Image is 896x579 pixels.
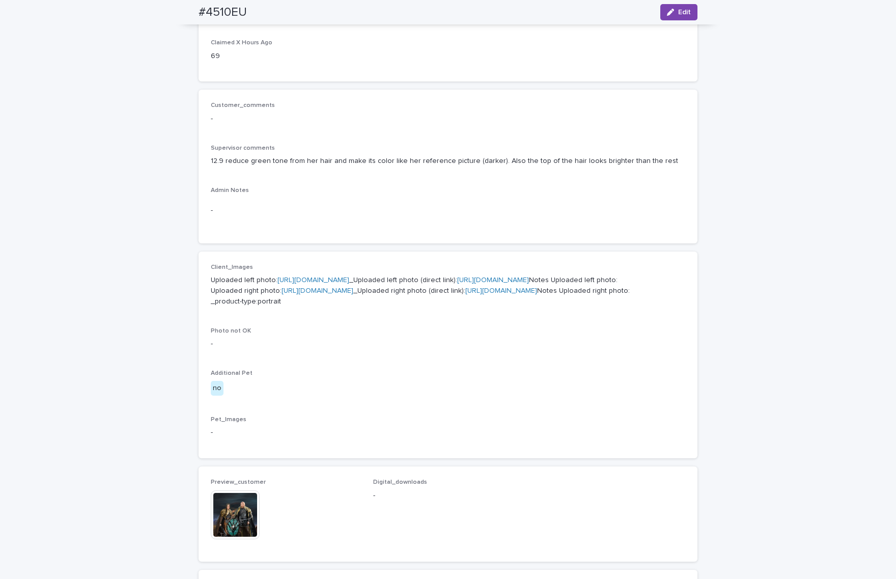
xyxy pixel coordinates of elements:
span: Preview_customer [211,479,266,485]
p: - [373,490,523,501]
p: - [211,427,685,438]
span: Client_Images [211,264,253,270]
p: 12.9 reduce green tone from her hair and make its color like her reference picture (darker). Also... [211,156,685,167]
a: [URL][DOMAIN_NAME] [282,287,353,294]
span: Digital_downloads [373,479,427,485]
span: Claimed X Hours Ago [211,40,272,46]
a: [URL][DOMAIN_NAME] [457,277,529,284]
span: Admin Notes [211,187,249,194]
span: Edit [678,9,691,16]
span: Customer_comments [211,102,275,108]
p: - [211,114,685,124]
p: - [211,205,685,216]
span: Supervisor comments [211,145,275,151]
span: Photo not OK [211,328,251,334]
h2: #4510EU [199,5,247,20]
p: Uploaded left photo: _Uploaded left photo (direct link): Notes Uploaded left photo: Uploaded righ... [211,275,685,307]
p: 69 [211,51,361,62]
span: Additional Pet [211,370,253,376]
p: - [211,339,685,349]
a: [URL][DOMAIN_NAME] [465,287,537,294]
span: Pet_Images [211,417,246,423]
div: no [211,381,223,396]
a: [URL][DOMAIN_NAME] [277,277,349,284]
button: Edit [660,4,697,20]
